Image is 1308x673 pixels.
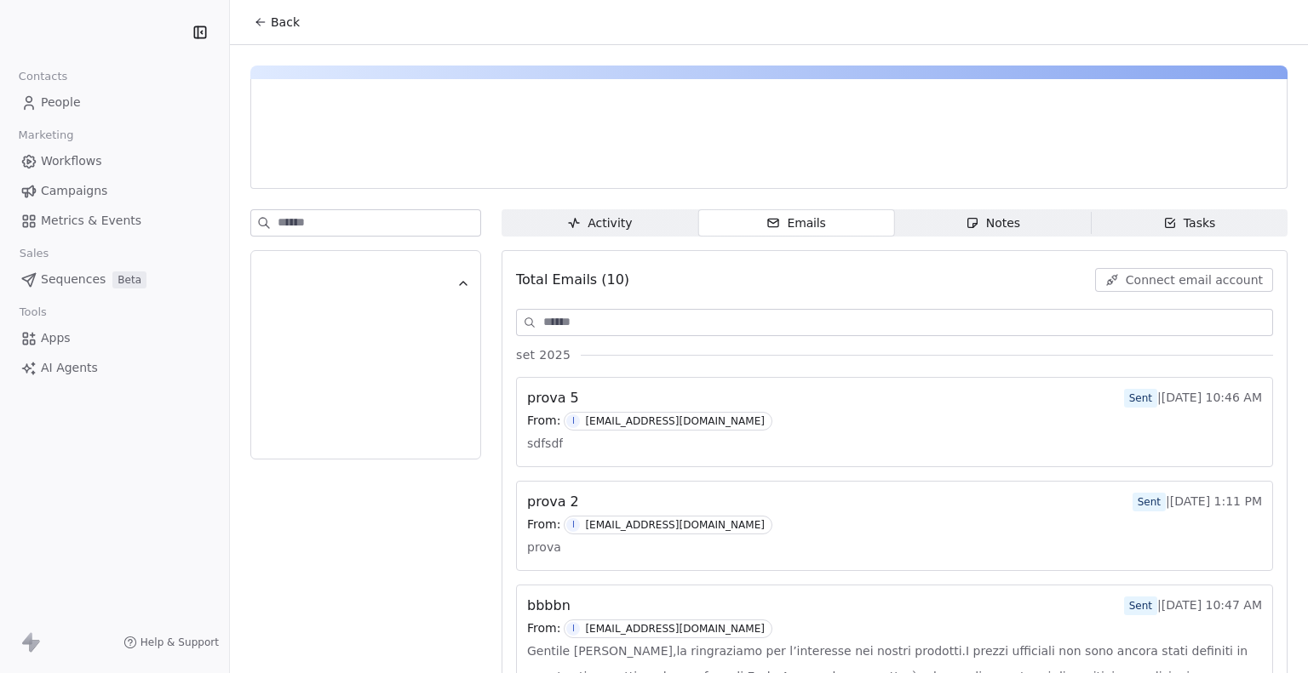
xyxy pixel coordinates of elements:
[41,359,98,377] span: AI Agents
[572,518,575,532] div: I
[12,299,54,325] span: Tools
[527,412,560,431] span: From:
[14,354,215,382] a: AI Agents
[14,147,215,175] a: Workflows
[41,94,81,111] span: People
[585,415,765,427] div: [EMAIL_ADDRESS][DOMAIN_NAME]
[41,182,107,200] span: Campaigns
[14,265,215,294] a: SequencesBeta
[12,241,56,266] span: Sales
[11,123,81,148] span: Marketing
[41,329,71,347] span: Apps
[527,516,560,534] span: From:
[1124,389,1262,408] span: | [DATE] 10:46 AM
[572,622,575,636] div: I
[1129,597,1152,614] div: Sent
[1095,268,1273,292] button: Connect email account
[141,636,219,649] span: Help & Support
[14,88,215,117] a: People
[14,177,215,205] a: Campaigns
[41,152,102,170] span: Workflows
[516,346,571,363] span: set 2025
[527,619,560,638] span: From:
[1133,493,1262,511] span: | [DATE] 1:11 PM
[567,214,632,232] div: Activity
[123,636,219,649] a: Help & Support
[1129,390,1152,407] div: Sent
[244,7,310,37] button: Back
[585,623,765,635] div: [EMAIL_ADDRESS][DOMAIN_NAME]
[585,519,765,531] div: [EMAIL_ADDRESS][DOMAIN_NAME]
[1138,493,1161,510] div: Sent
[1163,214,1216,232] div: Tasks
[516,270,629,290] span: Total Emails (10)
[527,388,579,408] span: prova 5
[14,324,215,352] a: Apps
[527,431,563,456] span: sdfsdf
[527,492,579,512] span: prova 2
[41,212,141,230] span: Metrics & Events
[966,214,1020,232] div: Notes
[11,64,75,89] span: Contacts
[271,14,300,31] span: Back
[1126,271,1263,288] span: Connect email account
[527,534,561,560] span: prova
[41,271,106,288] span: Sequences
[1124,596,1262,615] span: | [DATE] 10:47 AM
[112,271,146,288] span: Beta
[14,207,215,235] a: Metrics & Events
[527,596,571,616] span: bbbbn
[572,414,575,428] div: I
